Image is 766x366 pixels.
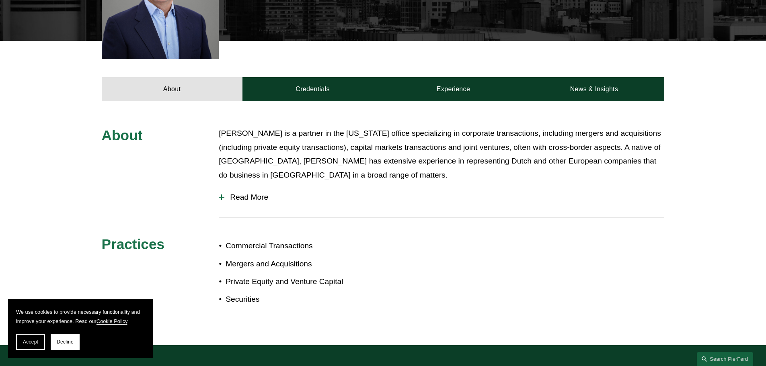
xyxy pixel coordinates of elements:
[226,292,383,307] p: Securities
[224,193,664,202] span: Read More
[23,339,38,345] span: Accept
[102,77,242,101] a: About
[383,77,524,101] a: Experience
[16,334,45,350] button: Accept
[51,334,80,350] button: Decline
[102,236,165,252] span: Practices
[226,275,383,289] p: Private Equity and Venture Capital
[524,77,664,101] a: News & Insights
[57,339,74,345] span: Decline
[219,187,664,208] button: Read More
[242,77,383,101] a: Credentials
[226,257,383,271] p: Mergers and Acquisitions
[219,127,664,182] p: [PERSON_NAME] is a partner in the [US_STATE] office specializing in corporate transactions, inclu...
[16,307,145,326] p: We use cookies to provide necessary functionality and improve your experience. Read our .
[102,127,143,143] span: About
[8,299,153,358] section: Cookie banner
[226,239,383,253] p: Commercial Transactions
[97,318,127,324] a: Cookie Policy
[697,352,753,366] a: Search this site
